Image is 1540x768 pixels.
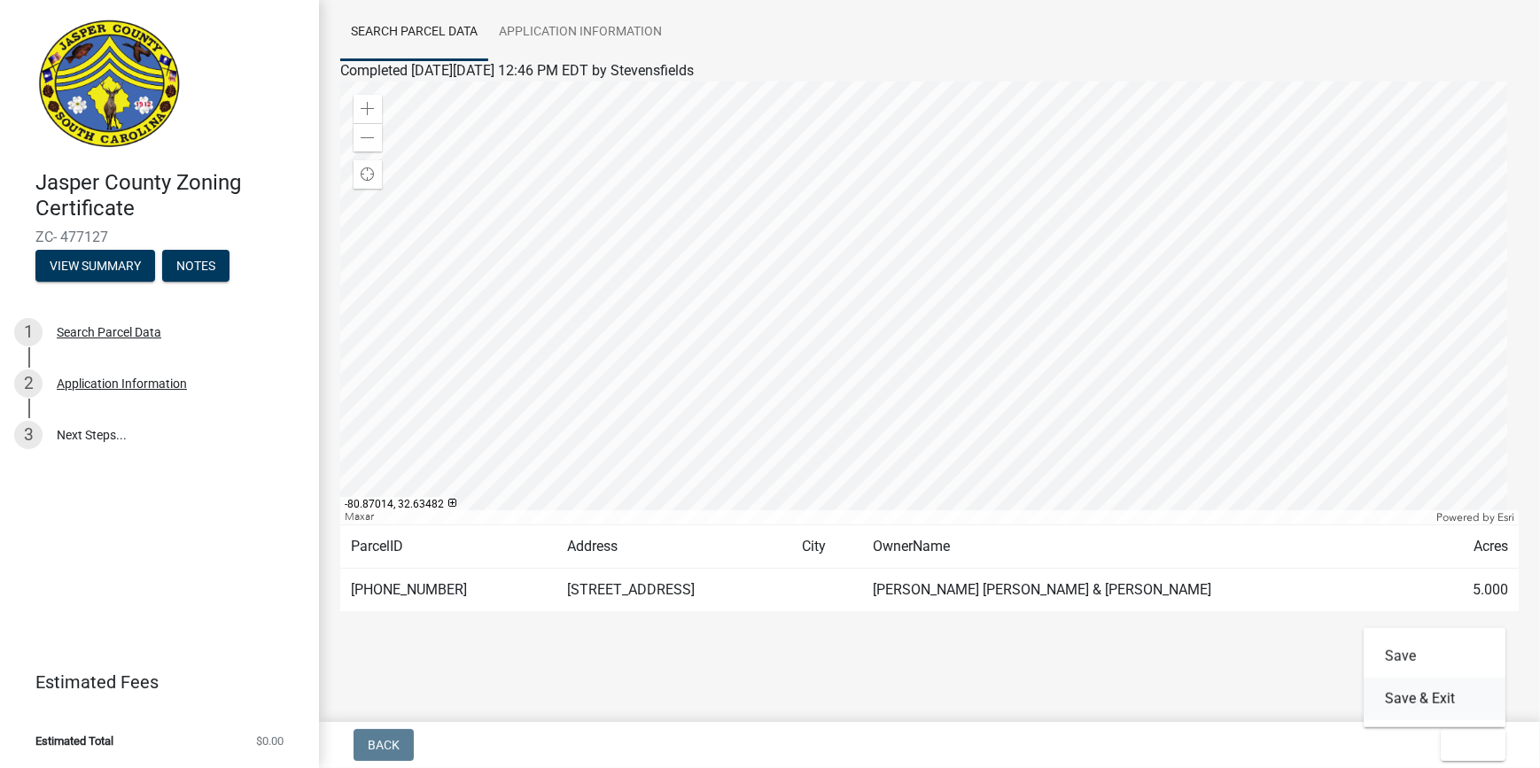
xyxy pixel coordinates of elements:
[57,326,161,338] div: Search Parcel Data
[1429,525,1519,569] td: Acres
[556,569,791,612] td: [STREET_ADDRESS]
[1432,510,1519,524] div: Powered by
[1364,628,1505,727] div: Exit
[354,123,382,151] div: Zoom out
[340,525,556,569] td: ParcelID
[35,170,305,221] h4: Jasper County Zoning Certificate
[1497,511,1514,524] a: Esri
[162,250,229,282] button: Notes
[340,62,694,79] span: Completed [DATE][DATE] 12:46 PM EDT by Stevensfields
[35,260,155,274] wm-modal-confirm: Summary
[14,664,291,700] a: Estimated Fees
[1364,635,1505,678] button: Save
[862,569,1429,612] td: [PERSON_NAME] [PERSON_NAME] & [PERSON_NAME]
[1455,738,1481,752] span: Exit
[1364,678,1505,720] button: Save & Exit
[488,4,673,61] a: Application Information
[256,735,284,747] span: $0.00
[162,260,229,274] wm-modal-confirm: Notes
[35,229,284,245] span: ZC- 477127
[14,421,43,449] div: 3
[354,729,414,761] button: Back
[14,369,43,398] div: 2
[340,510,1432,524] div: Maxar
[791,525,862,569] td: City
[1441,729,1505,761] button: Exit
[354,160,382,189] div: Find my location
[556,525,791,569] td: Address
[35,250,155,282] button: View Summary
[368,738,400,752] span: Back
[340,569,556,612] td: [PHONE_NUMBER]
[340,4,488,61] a: Search Parcel Data
[862,525,1429,569] td: OwnerName
[35,735,113,747] span: Estimated Total
[35,19,183,151] img: Jasper County, South Carolina
[1429,569,1519,612] td: 5.000
[57,377,187,390] div: Application Information
[14,318,43,346] div: 1
[354,95,382,123] div: Zoom in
